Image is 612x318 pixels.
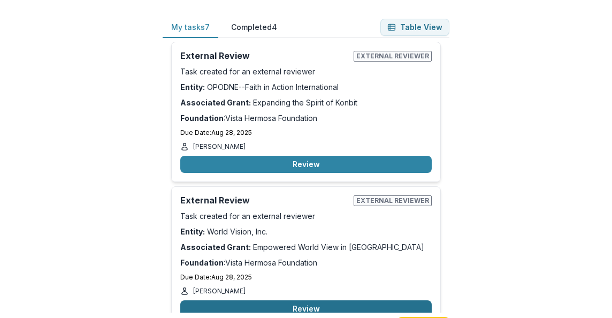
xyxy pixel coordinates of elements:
button: Completed 4 [223,17,286,38]
p: [PERSON_NAME] [193,142,246,152]
p: Expanding the Spirit of Konbit [180,97,432,108]
h2: External Review [180,195,349,206]
button: My tasks 7 [163,17,218,38]
p: Task created for an external reviewer [180,210,432,222]
strong: Foundation [180,113,224,123]
p: : Vista Hermosa Foundation [180,257,432,268]
span: External reviewer [354,195,432,206]
p: [PERSON_NAME] [193,286,246,296]
strong: Associated Grant: [180,243,251,252]
button: Review [180,156,432,173]
strong: Associated Grant: [180,98,251,107]
p: OPODNE--Faith in Action International [180,81,432,93]
p: : Vista Hermosa Foundation [180,112,432,124]
h2: External Review [180,51,349,61]
p: Due Date: Aug 28, 2025 [180,128,432,138]
p: Empowered World View in [GEOGRAPHIC_DATA] [180,241,432,253]
strong: Entity: [180,227,205,236]
strong: Foundation [180,258,224,267]
p: Task created for an external reviewer [180,66,432,77]
strong: Entity: [180,82,205,92]
button: Review [180,300,432,317]
p: World Vision, Inc. [180,226,432,237]
span: External reviewer [354,51,432,62]
p: Due Date: Aug 28, 2025 [180,272,432,282]
button: Table View [380,19,449,36]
